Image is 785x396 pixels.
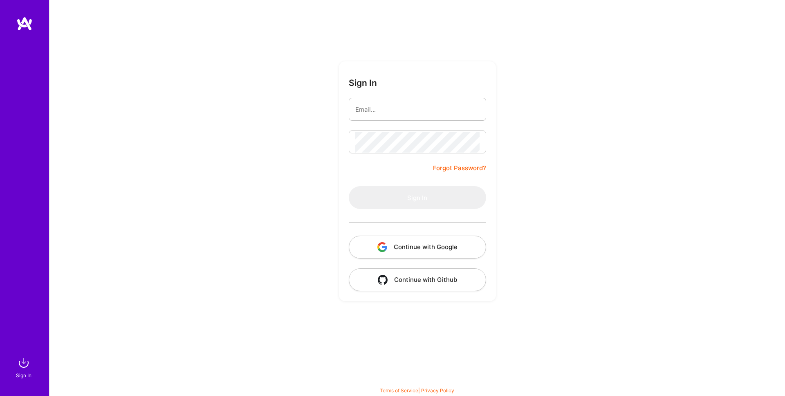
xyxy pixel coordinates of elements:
div: © 2025 ATeams Inc., All rights reserved. [49,371,785,392]
a: Terms of Service [380,387,418,394]
img: icon [377,242,387,252]
button: Continue with Github [349,268,486,291]
div: Sign In [16,371,31,380]
h3: Sign In [349,78,377,88]
a: Privacy Policy [421,387,454,394]
button: Continue with Google [349,236,486,259]
img: sign in [16,355,32,371]
input: Email... [355,99,480,120]
button: Sign In [349,186,486,209]
img: logo [16,16,33,31]
img: icon [378,275,388,285]
a: sign inSign In [17,355,32,380]
span: | [380,387,454,394]
a: Forgot Password? [433,163,486,173]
